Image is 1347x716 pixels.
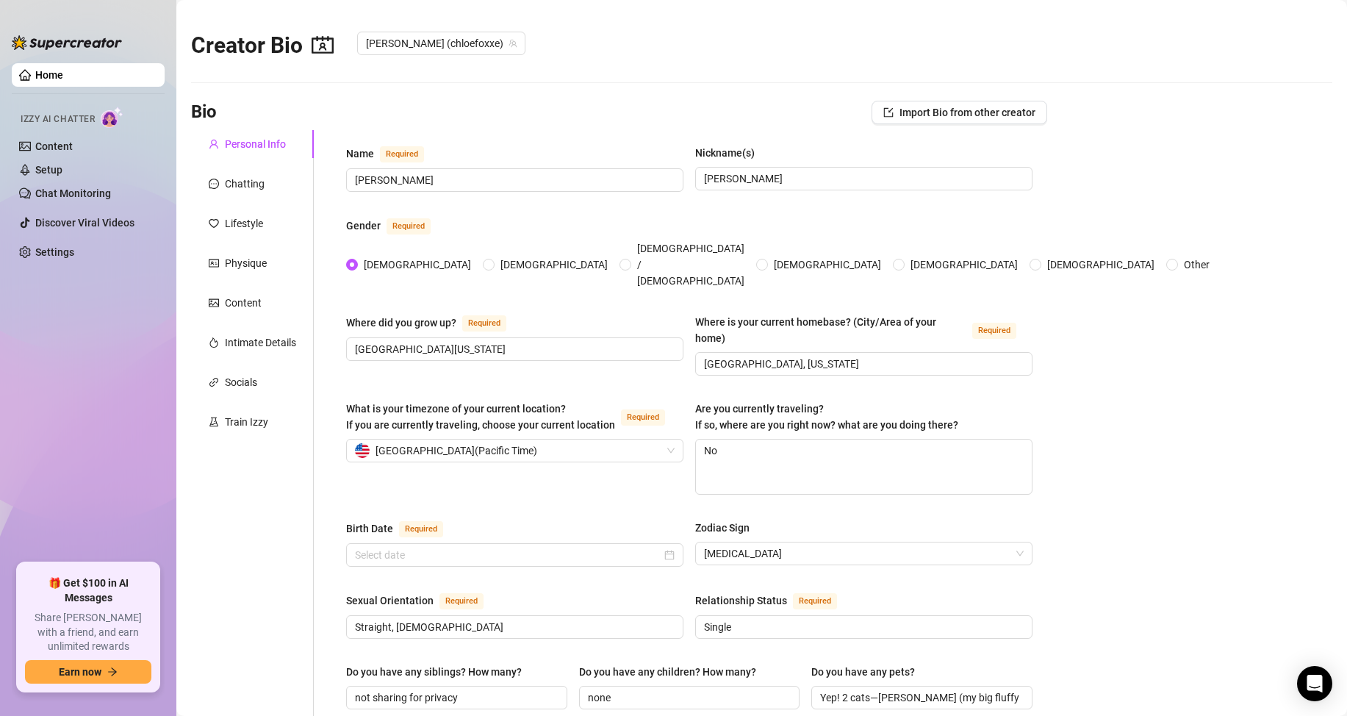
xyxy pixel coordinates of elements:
span: Chloe (chloefoxxe) [366,32,517,54]
input: Do you have any pets? [820,690,1021,706]
span: Izzy AI Chatter [21,112,95,126]
span: Required [621,409,665,426]
div: Socials [225,374,257,390]
label: Zodiac Sign [695,520,760,536]
div: Where did you grow up? [346,315,456,331]
span: message [209,179,219,189]
label: Name [346,145,440,162]
span: Required [399,521,443,537]
a: Discover Viral Videos [35,217,134,229]
div: Name [346,146,374,162]
div: Intimate Details [225,334,296,351]
span: Required [387,218,431,235]
input: Do you have any siblings? How many? [355,690,556,706]
input: Name [355,172,672,188]
label: Do you have any children? How many? [579,664,766,680]
div: Content [225,295,262,311]
span: Share [PERSON_NAME] with a friend, and earn unlimited rewards [25,611,151,654]
div: Do you have any children? How many? [579,664,756,680]
a: Settings [35,246,74,258]
span: Import Bio from other creator [899,107,1035,118]
div: Gender [346,218,381,234]
span: user [209,139,219,149]
img: AI Chatter [101,107,123,128]
span: [DEMOGRAPHIC_DATA] [495,257,614,273]
div: Sexual Orientation [346,593,434,609]
label: Sexual Orientation [346,592,500,609]
span: What is your timezone of your current location? If you are currently traveling, choose your curre... [346,403,615,431]
h3: Bio [191,101,217,124]
span: Other [1178,257,1215,273]
button: Import Bio from other creator [872,101,1047,124]
span: [GEOGRAPHIC_DATA] ( Pacific Time ) [376,440,537,462]
span: Earn now [59,666,101,678]
div: Lifestyle [225,215,263,232]
span: Required [462,315,506,332]
label: Where did you grow up? [346,314,522,332]
span: [DEMOGRAPHIC_DATA] / [DEMOGRAPHIC_DATA] [631,240,750,289]
label: Nickname(s) [695,145,765,161]
span: Required [793,593,837,609]
input: Sexual Orientation [355,619,672,635]
a: Home [35,69,63,81]
div: Nickname(s) [695,145,755,161]
input: Where did you grow up? [355,341,672,357]
img: logo-BBDzfeDw.svg [12,35,122,50]
a: Chat Monitoring [35,187,111,199]
input: Relationship Status [704,619,1021,635]
span: arrow-right [107,667,118,677]
div: Zodiac Sign [695,520,750,536]
div: Do you have any siblings? How many? [346,664,522,680]
span: [DEMOGRAPHIC_DATA] [905,257,1024,273]
div: Birth Date [346,520,393,537]
div: Physique [225,255,267,271]
span: import [883,107,894,118]
span: picture [209,298,219,308]
span: fire [209,337,219,348]
div: Where is your current homebase? (City/Area of your home) [695,314,966,346]
span: team [509,39,517,48]
span: experiment [209,417,219,427]
input: Nickname(s) [704,171,1021,187]
a: Content [35,140,73,152]
textarea: No [696,440,1032,494]
label: Do you have any pets? [811,664,925,680]
div: Do you have any pets? [811,664,915,680]
span: idcard [209,258,219,268]
label: Relationship Status [695,592,853,609]
span: Required [380,146,424,162]
a: Setup [35,164,62,176]
label: Birth Date [346,520,459,537]
span: Required [439,593,484,609]
label: Where is your current homebase? (City/Area of your home) [695,314,1032,346]
div: Open Intercom Messenger [1297,666,1332,701]
div: Train Izzy [225,414,268,430]
label: Gender [346,217,447,235]
img: us [355,443,370,458]
div: Relationship Status [695,593,787,609]
span: contacts [312,34,334,56]
span: [DEMOGRAPHIC_DATA] [1041,257,1160,273]
button: Earn nowarrow-right [25,660,151,684]
span: Cancer [704,543,1024,565]
span: [DEMOGRAPHIC_DATA] [358,257,477,273]
input: Do you have any children? How many? [588,690,789,706]
input: Where is your current homebase? (City/Area of your home) [704,356,1021,372]
h2: Creator Bio [191,32,334,60]
div: Chatting [225,176,265,192]
input: Birth Date [355,547,661,563]
label: Do you have any siblings? How many? [346,664,532,680]
span: 🎁 Get $100 in AI Messages [25,576,151,605]
span: Are you currently traveling? If so, where are you right now? what are you doing there? [695,403,958,431]
span: heart [209,218,219,229]
span: [DEMOGRAPHIC_DATA] [768,257,887,273]
span: Required [972,323,1016,339]
span: link [209,377,219,387]
div: Personal Info [225,136,286,152]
